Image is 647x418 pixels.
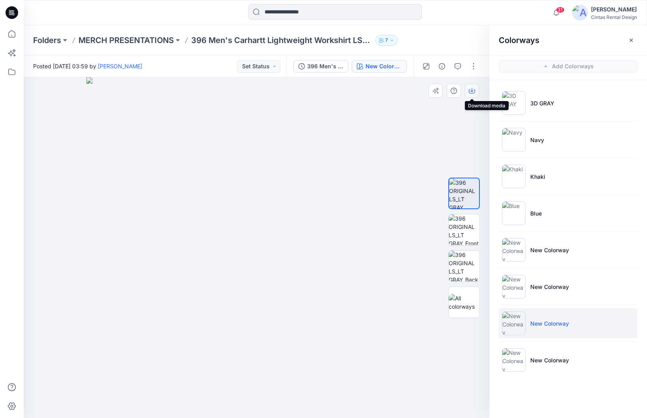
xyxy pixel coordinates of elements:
p: New Colorway [530,319,569,328]
button: 7 [375,35,398,46]
p: Blue [530,209,542,217]
button: New Colorway [352,60,407,73]
div: 396 Men's Carhartt Lightweight Workshirt LS/SS [307,62,343,71]
img: 396 ORIGINAL LS_LT GRAY [449,178,479,208]
p: Navy [530,136,544,144]
div: [PERSON_NAME] [591,5,637,14]
div: New Colorway [365,62,402,71]
p: New Colorway [530,356,569,364]
span: Posted [DATE] 03:59 by [33,62,142,70]
p: Khaki [530,172,545,181]
p: New Colorway [530,283,569,291]
button: Details [436,60,448,73]
a: MERCH PRESENTATIONS [78,35,174,46]
img: Khaki [502,165,526,188]
img: Blue [502,201,526,225]
img: New Colorway [502,238,526,262]
img: Navy [502,128,526,152]
img: 396 ORIGINAL LS_LT GRAY_Front [449,214,479,245]
img: 3D GRAY [502,91,526,115]
p: 396 Men's Carhartt Lightweight Workshirt LS/SS [191,35,372,46]
span: 31 [556,7,565,13]
img: New Colorway [502,275,526,298]
button: 396 Men's Carhartt Lightweight Workshirt LS/SS [293,60,349,73]
img: New Colorway [502,348,526,372]
img: eyJhbGciOiJIUzI1NiIsImtpZCI6IjAiLCJzbHQiOiJzZXMiLCJ0eXAiOiJKV1QifQ.eyJkYXRhIjp7InR5cGUiOiJzdG9yYW... [86,77,427,418]
img: 396 ORIGINAL LS_LT GRAY_Back [449,251,479,281]
p: 3D GRAY [530,99,554,107]
a: [PERSON_NAME] [98,63,142,69]
img: All colorways [449,294,479,311]
a: Folders [33,35,61,46]
img: New Colorway [502,311,526,335]
img: avatar [572,5,588,21]
p: 7 [385,36,388,45]
div: Cintas Rental Design [591,14,637,20]
p: New Colorway [530,246,569,254]
h2: Colorways [499,36,539,45]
